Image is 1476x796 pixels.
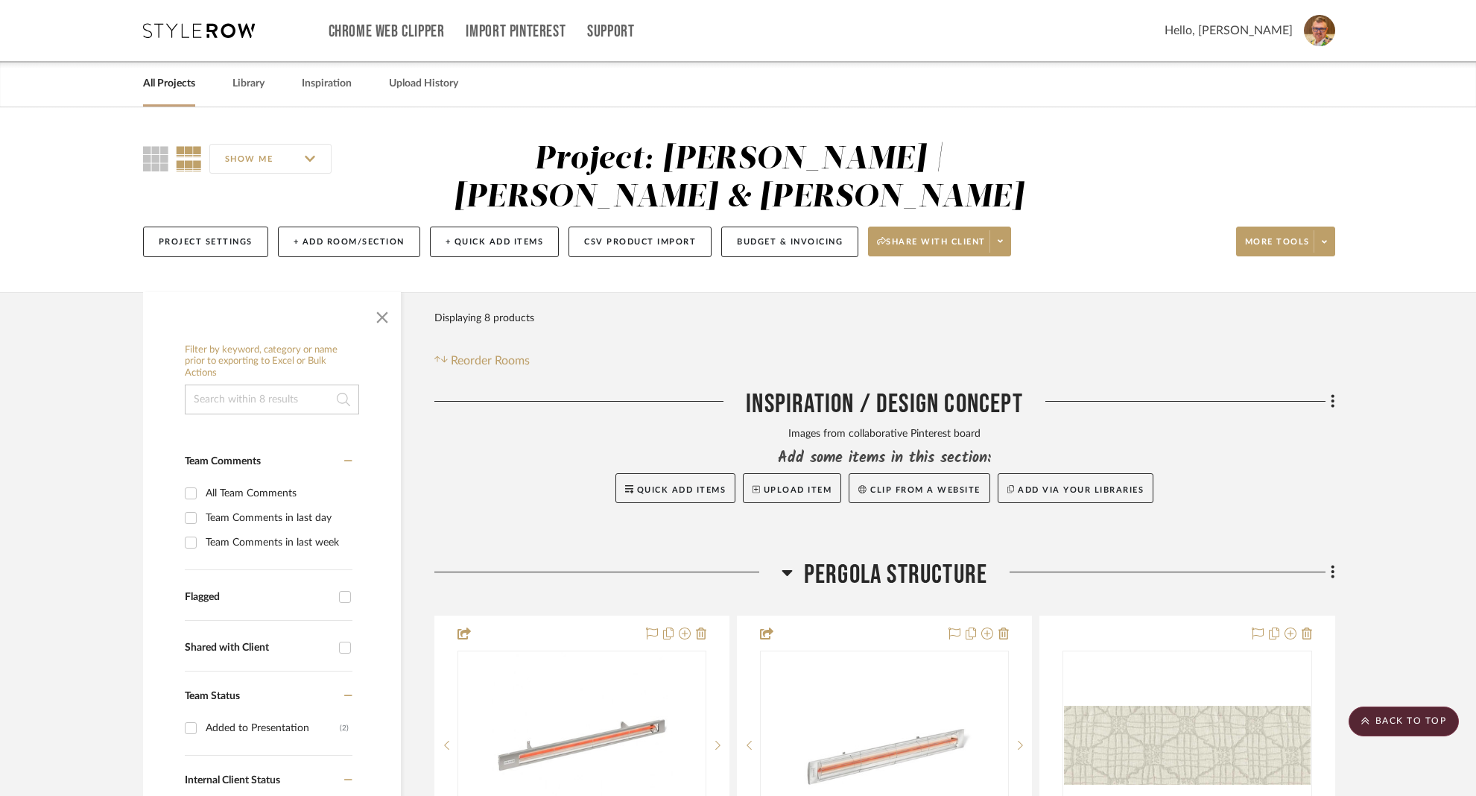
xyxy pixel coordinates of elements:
[185,456,261,467] span: Team Comments
[804,559,987,591] span: Pergola Structure
[340,716,349,740] div: (2)
[637,486,726,494] span: Quick Add Items
[185,385,359,414] input: Search within 8 results
[389,74,458,94] a: Upload History
[185,642,332,654] div: Shared with Client
[451,352,530,370] span: Reorder Rooms
[206,481,349,505] div: All Team Comments
[466,25,566,38] a: Import Pinterest
[868,227,1011,256] button: Share with client
[721,227,858,257] button: Budget & Invoicing
[434,303,534,333] div: Displaying 8 products
[434,352,530,370] button: Reorder Rooms
[302,74,352,94] a: Inspiration
[1245,236,1310,259] span: More tools
[185,775,280,786] span: Internal Client Status
[1064,706,1310,786] img: 014 Bougainvillea / Irisun Living 3754
[1236,227,1335,256] button: More tools
[587,25,634,38] a: Support
[329,25,445,38] a: Chrome Web Clipper
[232,74,265,94] a: Library
[143,74,195,94] a: All Projects
[1349,707,1459,736] scroll-to-top-button: BACK TO TOP
[743,473,841,503] button: Upload Item
[206,506,349,530] div: Team Comments in last day
[849,473,989,503] button: Clip from a website
[615,473,736,503] button: Quick Add Items
[206,531,349,555] div: Team Comments in last week
[367,300,397,329] button: Close
[454,144,1024,213] div: Project: [PERSON_NAME] | [PERSON_NAME] & [PERSON_NAME]
[1304,15,1335,46] img: avatar
[434,426,1335,443] div: Images from collaborative Pinterest board
[1165,22,1293,40] span: Hello, [PERSON_NAME]
[185,591,332,604] div: Flagged
[998,473,1154,503] button: Add via your libraries
[430,227,560,257] button: + Quick Add Items
[877,236,986,259] span: Share with client
[185,344,359,379] h6: Filter by keyword, category or name prior to exporting to Excel or Bulk Actions
[143,227,268,257] button: Project Settings
[206,716,340,740] div: Added to Presentation
[185,691,240,701] span: Team Status
[568,227,712,257] button: CSV Product Import
[278,227,420,257] button: + Add Room/Section
[434,448,1335,469] div: Add some items in this section:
